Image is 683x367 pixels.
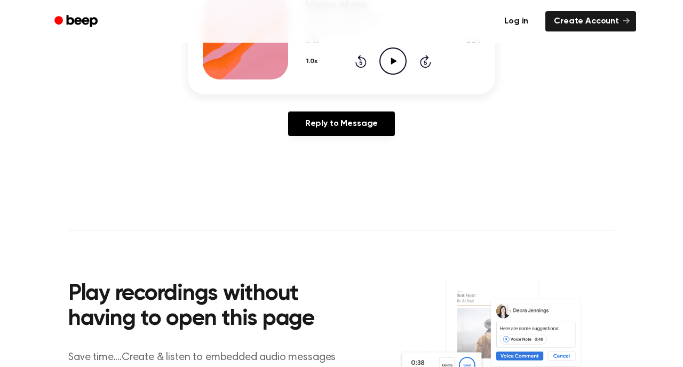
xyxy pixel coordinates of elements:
[288,111,395,136] a: Reply to Message
[68,282,356,332] h2: Play recordings without having to open this page
[494,9,539,34] a: Log in
[47,11,107,32] a: Beep
[305,52,321,70] button: 1.0x
[545,11,636,31] a: Create Account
